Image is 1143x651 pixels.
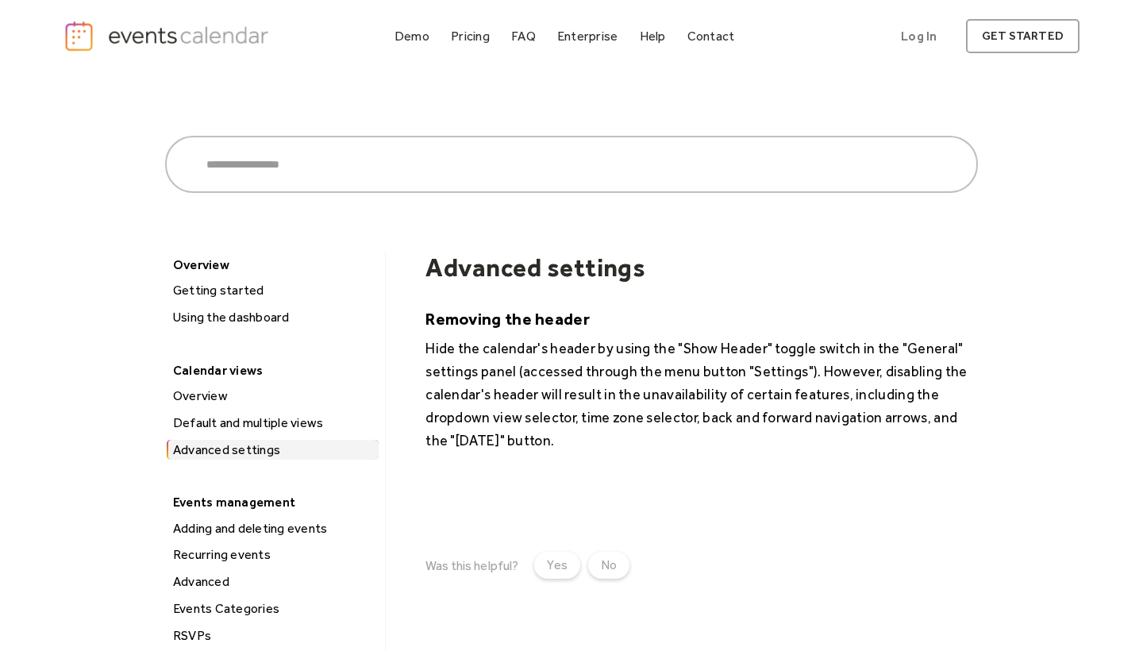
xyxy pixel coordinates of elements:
a: Getting started [167,280,379,301]
a: Default and multiple views [167,413,379,433]
a: get started [966,19,1079,53]
a: Overview [167,386,379,406]
div: Events management [165,490,377,514]
p: Hide the calendar's header by using the "Show Header" toggle switch in the "General" settings pan... [425,337,978,452]
a: Yes [534,552,580,579]
a: Demo [388,25,436,47]
div: Getting started [168,280,379,301]
div: Using the dashboard [168,307,379,328]
h5: Removing the header [425,307,978,330]
a: Events Categories [167,599,379,619]
a: No [588,552,629,579]
div: Recurring events [168,545,379,565]
a: Log In [885,19,952,53]
div: Was this helpful? [425,558,518,573]
div: Default and multiple views [168,413,379,433]
h1: Advanced settings [425,252,978,283]
div: Events Categories [168,599,379,619]
div: No [601,556,617,575]
a: home [63,20,273,52]
a: FAQ [505,25,542,47]
a: Recurring events [167,545,379,565]
div: Advanced settings [168,440,379,460]
div: Overview [168,386,379,406]
div: Adding and deleting events [168,518,379,539]
div: Demo [394,32,429,40]
a: Advanced [167,572,379,592]
div: Enterprise [557,32,618,40]
a: Help [633,25,672,47]
div: FAQ [511,32,536,40]
div: Advanced [168,572,379,592]
a: RSVPs [167,626,379,646]
div: RSVPs [168,626,379,646]
a: Enterprise [551,25,624,47]
p: ‍ [425,465,978,488]
div: Pricing [451,32,490,40]
div: Yes [547,556,568,575]
a: Contact [681,25,741,47]
div: Help [640,32,666,40]
div: Contact [687,32,735,40]
div: Overview [165,252,377,277]
a: Using the dashboard [167,307,379,328]
a: Adding and deleting events [167,518,379,539]
a: Pricing [444,25,496,47]
div: Calendar views [165,358,377,383]
a: Advanced settings [167,440,379,460]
